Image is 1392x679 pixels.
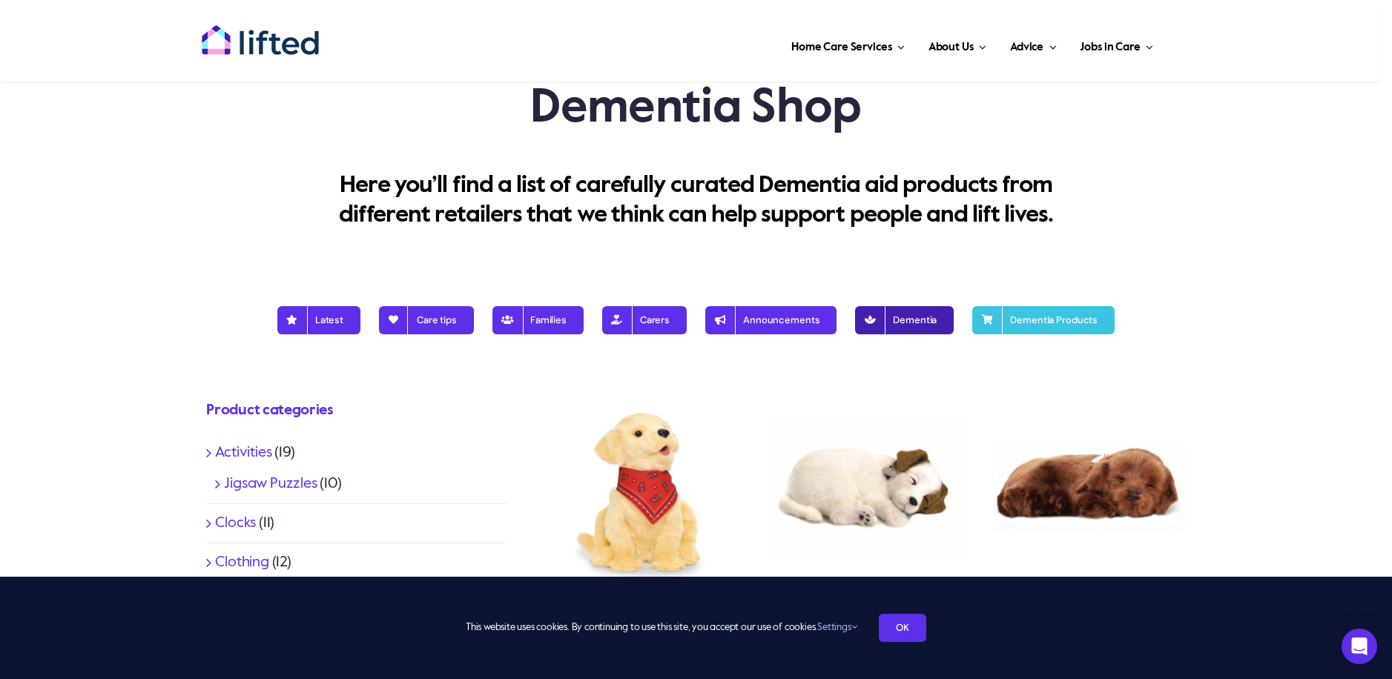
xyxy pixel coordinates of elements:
[215,446,271,460] a: Activities
[602,300,687,340] a: Carers
[972,300,1115,340] a: Dementia Products
[705,300,837,340] a: Announcements
[619,314,670,326] span: Carers
[855,300,954,340] a: Dementia
[1342,629,1377,664] div: Open Intercom Messenger
[872,314,937,326] span: Dementia
[492,300,584,340] a: Families
[277,300,360,340] a: Latest
[294,314,343,326] span: Latest
[379,300,474,340] a: Care tips
[1080,36,1140,59] span: Jobs in Care
[466,616,857,640] span: This website uses cookies. By continuing to use this site, you accept our use of cookies.
[817,623,857,632] a: Settings
[367,22,1158,67] nav: Main Menu
[272,555,291,570] span: (12)
[215,516,256,531] a: Clocks
[787,22,909,67] a: Home Care Services
[206,293,1185,340] nav: Blog Nav
[879,614,926,642] a: OK
[396,314,457,326] span: Care tips
[206,79,1185,138] h1: Dementia Shop
[1006,22,1061,67] a: Advice
[791,36,891,59] span: Home Care Services
[215,555,268,570] a: Clothing
[924,22,991,67] a: About Us
[1075,22,1158,67] a: Jobs in Care
[928,36,974,59] span: About Us
[206,400,507,421] h4: Product categories
[274,446,294,460] span: (19)
[224,477,317,491] a: Jigsaw Puzzles
[1010,36,1043,59] span: Advice
[201,24,320,39] a: lifted-logo
[320,477,341,491] span: (10)
[509,314,567,326] span: Families
[992,392,1186,407] a: ChocLab1Storyandsons_1152x1152
[989,314,1098,326] span: Dementia Products
[259,516,274,531] span: (11)
[309,170,1084,231] p: Here you’ll find a list of carefully curated Dementia aid products from different retailers that ...
[722,314,819,326] span: Announcements
[769,392,963,407] a: Jackrussell1_1152x1152
[546,392,739,407] a: Goldenpup1Storyandsons_1152x1152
